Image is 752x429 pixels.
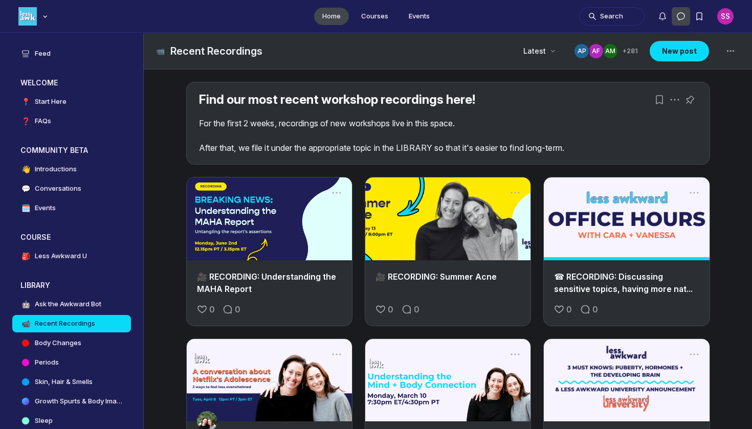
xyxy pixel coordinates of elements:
a: Periods [12,354,131,371]
button: LIBRARYCollapse space [12,277,131,293]
span: 💬 [20,184,31,194]
a: Comment on this post [578,301,600,318]
h3: LIBRARY [20,280,50,290]
a: ❓FAQs [12,112,131,130]
a: Home [314,8,349,25]
button: +281 [573,43,637,59]
a: Events [401,8,438,25]
button: Notifications [653,7,672,26]
h4: Sleep [35,416,53,426]
button: COURSECollapse space [12,229,131,245]
a: Comment on this post [400,301,422,318]
a: View user profile [197,416,217,426]
h4: Ask the Awkward Bot [35,299,101,309]
button: New post [650,41,709,61]
button: Bookmarks [690,7,709,26]
h4: Body Changes [35,338,81,348]
svg: Space settings [724,45,737,57]
span: 📹 [20,319,31,329]
h1: Recent Recordings [170,44,262,58]
h3: COURSE [20,232,51,242]
button: Latest [517,42,561,60]
a: Growth Spurts & Body Image [12,393,131,410]
a: Body Changes [12,334,131,352]
button: Like the 🎥 RECORDING: Understanding the MAHA Report post [195,301,217,318]
span: 0 [414,303,419,315]
h4: Periods [35,357,59,368]
span: 👋 [20,164,31,174]
h4: Introductions [35,164,77,174]
button: User menu options [717,8,734,25]
span: Latest [523,46,546,56]
button: Post actions [687,186,701,200]
span: 0 [592,303,598,315]
span: 0 [235,303,240,315]
a: 🤖Ask the Awkward Bot [12,296,131,313]
div: SS [717,8,734,25]
a: 🗓️Events [12,199,131,217]
h4: Less Awkward U [35,251,87,261]
h3: COMMUNITY BETA [20,145,88,155]
span: 📍 [20,97,31,107]
a: 💬Conversations [12,180,131,197]
button: Search [579,7,645,26]
a: 🎥 RECORDING: Summer Acne [375,272,497,282]
h4: Feed [35,49,51,59]
span: 🗓️ [20,203,31,213]
span: + 281 [623,47,637,55]
span: 🎒 [20,251,31,261]
button: Less Awkward Hub logo [18,6,50,27]
h4: Start Here [35,97,67,107]
h4: Events [35,203,56,213]
button: Post actions [329,186,344,200]
button: Like the 🎥 RECORDING: Summer Acne post [373,301,395,318]
a: 👋Introductions [12,161,131,178]
h4: Growth Spurts & Body Image [35,396,123,407]
span: 🤖 [20,299,31,309]
button: Post actions [508,347,522,362]
button: WELCOMECollapse space [12,75,131,91]
button: Bookmarks [652,93,667,107]
button: Post actions [508,186,522,200]
a: Feed [12,45,131,62]
a: 🎒Less Awkward U [12,247,131,265]
a: Find our most recent workshop recordings here! [199,92,475,107]
div: AP [574,44,589,58]
span: 0 [209,303,215,315]
h4: Skin, Hair & Smells [35,377,93,387]
img: Less Awkward Hub logo [18,7,37,26]
button: Direct messages [672,7,690,26]
button: Post actions [329,347,344,362]
button: Like the ☎ RECORDING: Discussing sensitive topics, having more natural conversations + more from ... [552,301,574,318]
a: 📍Start Here [12,93,131,110]
a: Skin, Hair & Smells [12,373,131,391]
a: Courses [353,8,396,25]
a: ☎ RECORDING: Discussing sensitive topics, having more nat... [554,272,693,294]
h3: WELCOME [20,78,58,88]
a: 🎥 RECORDING: Understanding the MAHA Report [197,272,336,294]
span: 0 [566,303,572,315]
span: ❓ [20,116,31,126]
button: Post actions [687,347,701,362]
div: AF [589,44,603,58]
button: Space settings [721,42,740,60]
header: Page Header [144,33,752,70]
h4: Conversations [35,184,81,194]
span: 📹 [156,46,166,56]
button: COMMUNITY BETACollapse space [12,142,131,159]
p: For the first 2 weeks, recordings of new workshops live in this space. After that, we file it und... [199,117,697,154]
a: Comment on this post [220,301,242,318]
button: Post actions [668,93,682,107]
h4: Recent Recordings [35,319,95,329]
span: 0 [388,303,393,315]
a: 📹Recent Recordings [12,315,131,332]
h4: FAQs [35,116,51,126]
div: AM [603,44,617,58]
